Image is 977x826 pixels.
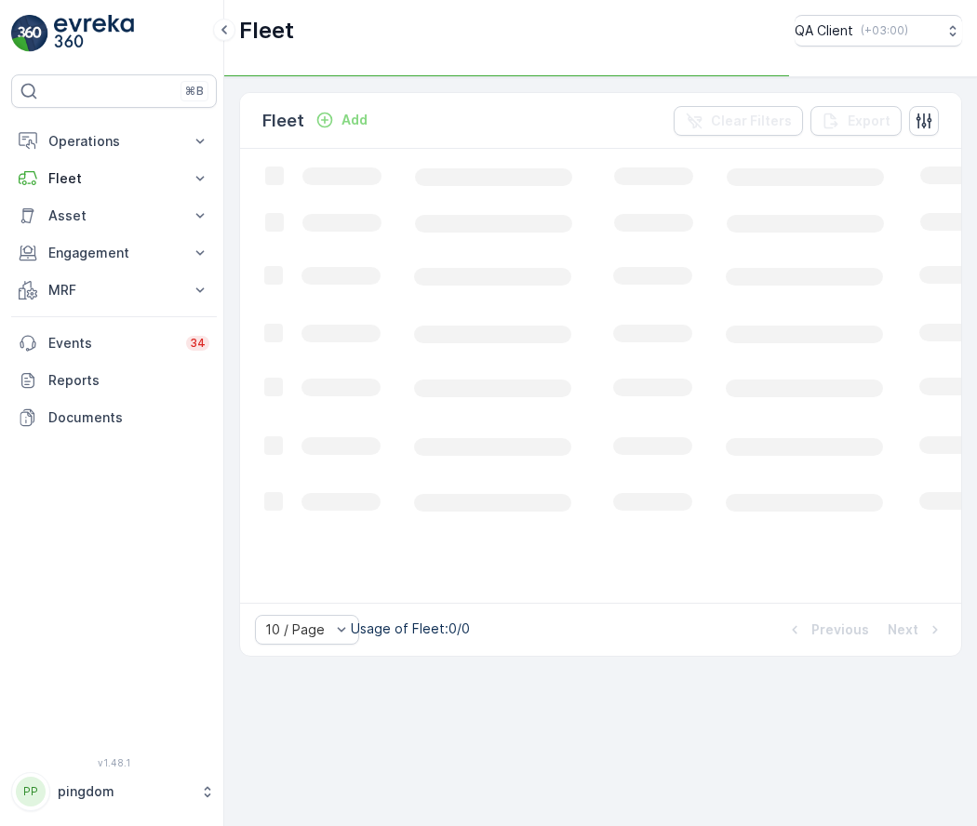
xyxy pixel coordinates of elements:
[185,84,204,99] p: ⌘B
[11,272,217,309] button: MRF
[48,281,180,300] p: MRF
[48,371,209,390] p: Reports
[810,106,902,136] button: Export
[190,336,206,351] p: 34
[11,399,217,436] a: Documents
[795,21,853,40] p: QA Client
[888,620,918,639] p: Next
[11,757,217,768] span: v 1.48.1
[48,408,209,427] p: Documents
[711,112,792,130] p: Clear Filters
[48,244,180,262] p: Engagement
[58,782,191,801] p: pingdom
[48,169,180,188] p: Fleet
[783,619,871,641] button: Previous
[351,619,470,638] p: Usage of Fleet : 0/0
[16,777,46,806] div: PP
[674,106,803,136] button: Clear Filters
[341,111,368,129] p: Add
[54,15,134,52] img: logo_light-DOdMpM7g.png
[48,206,180,225] p: Asset
[11,362,217,399] a: Reports
[11,325,217,362] a: Events34
[848,112,890,130] p: Export
[886,619,946,641] button: Next
[11,772,217,811] button: PPpingdom
[308,109,375,131] button: Add
[861,23,908,38] p: ( +03:00 )
[11,234,217,272] button: Engagement
[11,197,217,234] button: Asset
[48,334,175,353] p: Events
[795,15,962,47] button: QA Client(+03:00)
[239,16,294,46] p: Fleet
[11,160,217,197] button: Fleet
[811,620,869,639] p: Previous
[48,132,180,151] p: Operations
[11,123,217,160] button: Operations
[11,15,48,52] img: logo
[262,108,304,134] p: Fleet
